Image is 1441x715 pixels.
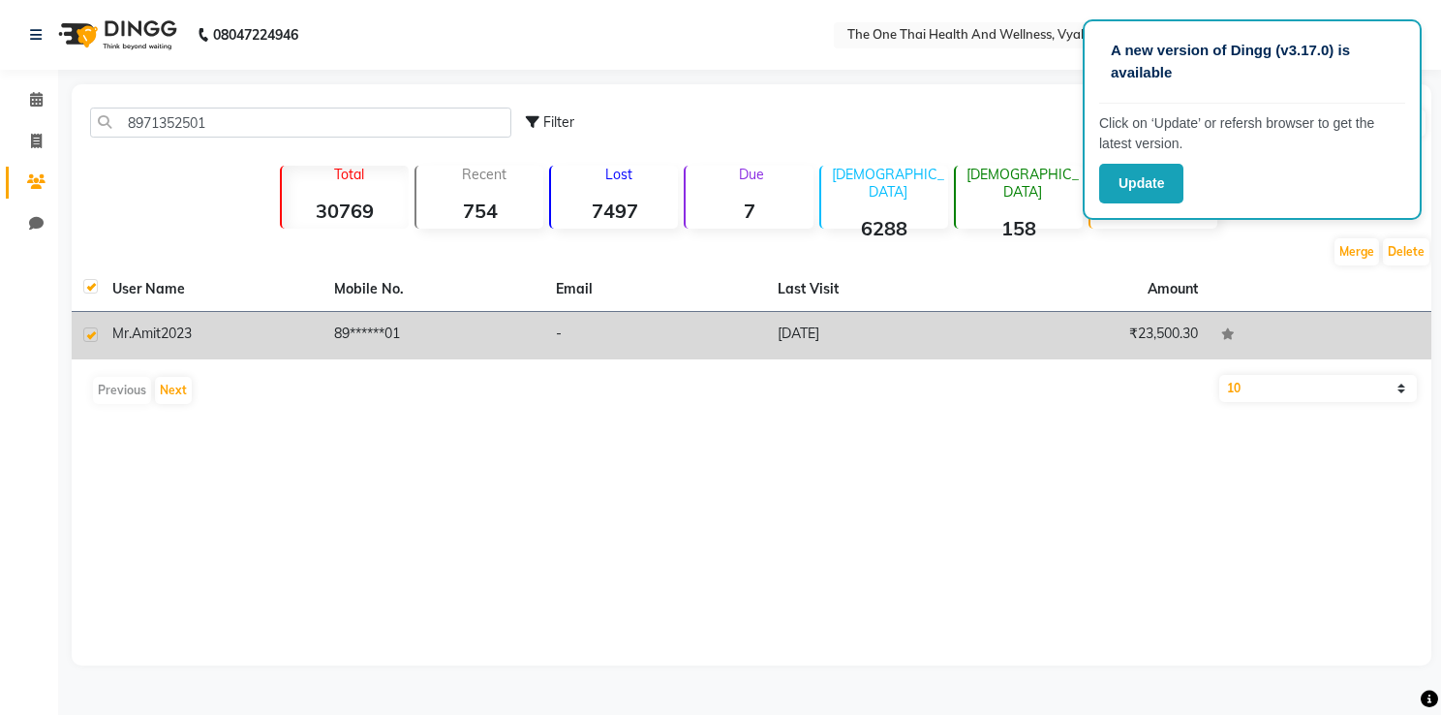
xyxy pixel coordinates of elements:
p: A new version of Dingg (v3.17.0) is available [1111,40,1394,83]
p: Due [690,166,812,183]
strong: 754 [416,199,543,223]
th: User Name [101,267,322,312]
th: Mobile No. [322,267,544,312]
td: - [544,312,766,359]
b: 08047224946 [213,8,298,62]
strong: 7497 [551,199,678,223]
th: Last Visit [766,267,988,312]
strong: 158 [956,216,1083,240]
span: Mr.Amit [112,325,161,342]
th: Amount [1136,267,1210,311]
strong: 30769 [282,199,409,223]
img: logo [49,8,182,62]
p: [DEMOGRAPHIC_DATA] [964,166,1083,201]
input: Search by Name/Mobile/Email/Code [90,108,511,138]
p: Total [290,166,409,183]
span: Filter [543,113,574,131]
span: 2023 [161,325,192,342]
button: Next [155,377,192,404]
strong: 7 [686,199,812,223]
p: [DEMOGRAPHIC_DATA] [829,166,948,201]
button: Delete [1383,238,1429,265]
button: Merge [1334,238,1379,265]
p: Lost [559,166,678,183]
td: ₹23,500.30 [988,312,1210,359]
strong: 6288 [821,216,948,240]
p: Click on ‘Update’ or refersh browser to get the latest version. [1099,113,1405,154]
button: Update [1099,164,1183,203]
th: Email [544,267,766,312]
td: [DATE] [766,312,988,359]
p: Recent [424,166,543,183]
